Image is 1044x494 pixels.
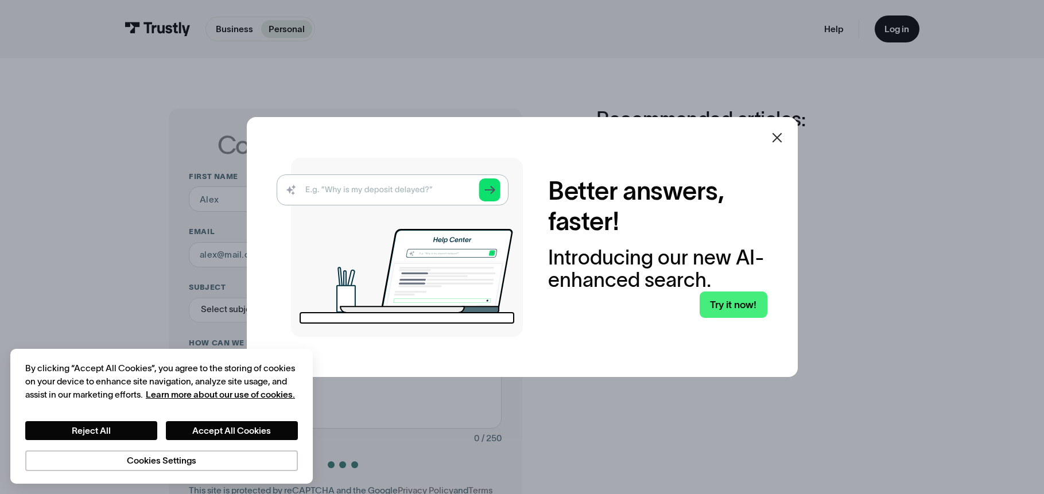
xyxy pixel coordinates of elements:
[10,349,313,484] div: Cookie banner
[166,421,298,440] button: Accept All Cookies
[700,291,767,318] a: Try it now!
[146,390,295,399] a: More information about your privacy, opens in a new tab
[548,247,767,291] div: Introducing our new AI-enhanced search.
[25,450,298,472] button: Cookies Settings
[25,361,298,472] div: Privacy
[25,421,157,440] button: Reject All
[25,361,298,401] div: By clicking “Accept All Cookies”, you agree to the storing of cookies on your device to enhance s...
[548,176,767,236] h2: Better answers, faster!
